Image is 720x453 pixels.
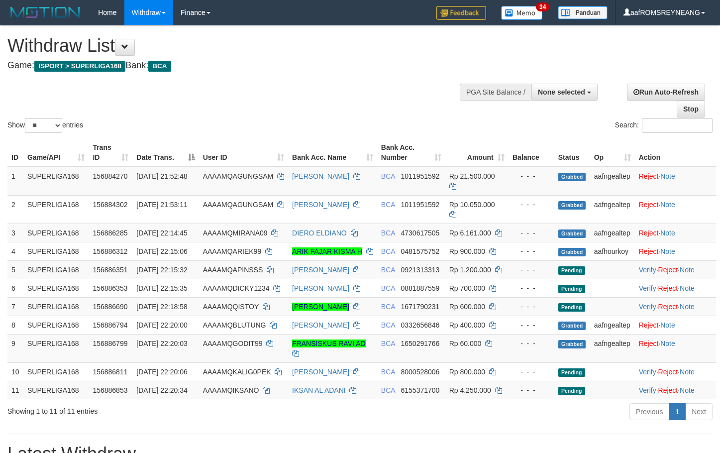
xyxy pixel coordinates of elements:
a: Reject [639,340,659,347]
td: 8 [7,316,23,334]
td: aafngealtep [590,195,635,224]
a: 1 [669,403,686,420]
span: AAAAMQKALIG0PEK [203,368,271,376]
th: Op: activate to sort column ascending [590,138,635,167]
td: 5 [7,260,23,279]
span: Grabbed [558,201,586,210]
a: Verify [639,303,656,311]
span: 156886799 [93,340,127,347]
span: Pending [558,303,585,312]
a: Note [660,321,675,329]
a: Note [660,247,675,255]
th: Balance [509,138,554,167]
a: Reject [639,247,659,255]
span: Rp 400.000 [449,321,485,329]
th: Game/API: activate to sort column ascending [23,138,89,167]
span: [DATE] 22:15:06 [136,247,187,255]
span: Pending [558,266,585,275]
div: - - - [513,200,550,210]
a: [PERSON_NAME] [292,368,349,376]
th: Bank Acc. Name: activate to sort column ascending [288,138,377,167]
a: [PERSON_NAME] [292,303,349,311]
td: · · [635,362,716,381]
a: Stop [677,101,705,117]
td: SUPERLIGA168 [23,297,89,316]
span: Copy 0481575752 to clipboard [401,247,440,255]
span: Rp 800.000 [449,368,485,376]
td: 1 [7,167,23,196]
img: Feedback.jpg [436,6,486,20]
a: Verify [639,266,656,274]
th: User ID: activate to sort column ascending [199,138,288,167]
th: Status [554,138,590,167]
a: Reject [639,229,659,237]
th: ID [7,138,23,167]
h4: Game: Bank: [7,61,470,71]
div: - - - [513,302,550,312]
span: Rp 600.000 [449,303,485,311]
span: [DATE] 22:14:45 [136,229,187,237]
td: 7 [7,297,23,316]
span: BCA [381,368,395,376]
a: [PERSON_NAME] [292,172,349,180]
span: Copy 0332656846 to clipboard [401,321,440,329]
span: Rp 1.200.000 [449,266,491,274]
span: Copy 0881887559 to clipboard [401,284,440,292]
span: 156886351 [93,266,127,274]
div: - - - [513,246,550,256]
div: - - - [513,339,550,348]
span: [DATE] 22:15:35 [136,284,187,292]
span: 34 [536,2,549,11]
span: BCA [381,284,395,292]
span: 156886811 [93,368,127,376]
td: 9 [7,334,23,362]
td: · · [635,279,716,297]
span: 156886353 [93,284,127,292]
td: aafngealtep [590,167,635,196]
td: SUPERLIGA168 [23,242,89,260]
span: Pending [558,368,585,377]
td: · [635,195,716,224]
div: - - - [513,385,550,395]
td: · [635,316,716,334]
th: Bank Acc. Number: activate to sort column ascending [377,138,445,167]
span: Grabbed [558,248,586,256]
span: Rp 21.500.000 [449,172,495,180]
span: [DATE] 22:20:00 [136,321,187,329]
a: Reject [639,201,659,209]
div: - - - [513,228,550,238]
a: Reject [658,284,678,292]
span: Grabbed [558,322,586,330]
span: 156886794 [93,321,127,329]
a: Reject [639,172,659,180]
span: Copy 1650291766 to clipboard [401,340,440,347]
span: ISPORT > SUPERLIGA168 [34,61,125,72]
td: SUPERLIGA168 [23,316,89,334]
span: BCA [381,340,395,347]
td: · [635,242,716,260]
span: BCA [148,61,171,72]
td: aafngealtep [590,334,635,362]
span: None selected [538,88,585,96]
div: Showing 1 to 11 of 11 entries [7,402,293,416]
a: Note [680,284,695,292]
span: Grabbed [558,229,586,238]
span: Rp 10.050.000 [449,201,495,209]
a: [PERSON_NAME] [292,201,349,209]
span: BCA [381,321,395,329]
div: PGA Site Balance / [460,84,531,101]
span: Rp 60.000 [449,340,482,347]
a: [PERSON_NAME] [292,284,349,292]
span: AAAAMQQISTOY [203,303,259,311]
span: AAAAMQIKSANO [203,386,259,394]
td: SUPERLIGA168 [23,167,89,196]
a: Note [680,266,695,274]
div: - - - [513,367,550,377]
span: BCA [381,172,395,180]
td: aafngealtep [590,224,635,242]
td: SUPERLIGA168 [23,195,89,224]
span: [DATE] 22:20:34 [136,386,187,394]
td: · [635,167,716,196]
span: Copy 4730617505 to clipboard [401,229,440,237]
button: None selected [531,84,598,101]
